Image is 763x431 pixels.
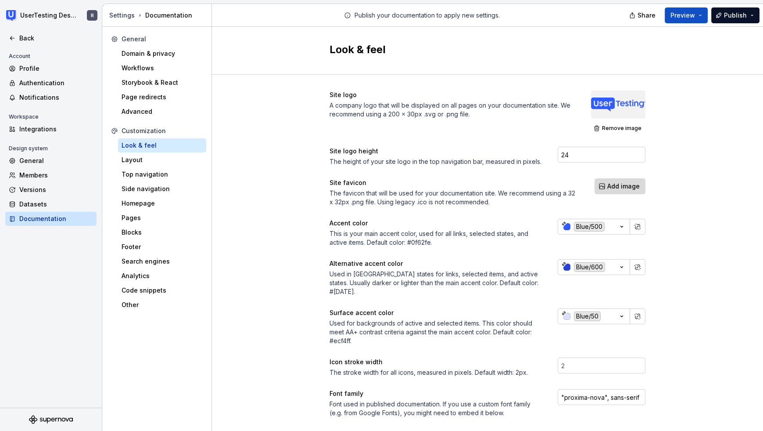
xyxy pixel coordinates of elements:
a: Homepage [118,196,206,210]
div: Account [5,51,34,62]
input: 28 [558,147,645,163]
span: Preview [670,11,695,20]
a: Code snippets [118,283,206,297]
div: General [122,35,203,43]
div: Other [122,301,203,309]
div: UserTesting Design System [20,11,76,20]
div: Homepage [122,199,203,208]
a: Other [118,298,206,312]
div: Icon stroke width [330,358,542,366]
button: Settings [109,11,135,20]
a: Documentation [5,212,97,226]
a: Members [5,168,97,182]
span: Publish [724,11,747,20]
button: Blue/600 [558,259,630,275]
div: Workflows [122,64,203,72]
a: Versions [5,183,97,197]
div: Code snippets [122,286,203,295]
button: Blue/500 [558,219,630,235]
div: Integrations [19,125,93,134]
div: Customization [122,127,203,135]
div: R [91,12,94,19]
div: Domain & privacy [122,49,203,58]
a: Footer [118,240,206,254]
button: Publish [711,7,759,23]
button: Blue/50 [558,308,630,324]
div: Page redirects [122,93,203,101]
div: Workspace [5,112,42,122]
button: Preview [665,7,708,23]
div: General [19,156,93,165]
div: The stroke width for all icons, measured in pixels. Default width: 2px. [330,368,542,377]
div: Site logo height [330,147,542,156]
div: Documentation [109,11,208,20]
div: Storybook & React [122,78,203,87]
a: Look & feel [118,138,206,152]
div: Surface accent color [330,308,542,317]
span: Remove image [602,125,641,132]
div: Font family [330,389,542,398]
div: Members [19,171,93,180]
div: A company logo that will be displayed on all pages on your documentation site. We recommend using... [330,101,575,119]
span: Share [638,11,656,20]
div: Site logo [330,91,575,99]
a: Profile [5,62,97,76]
a: Notifications [5,91,97,105]
input: Inter, Arial, sans-serif [558,389,645,405]
div: Design system [5,143,51,154]
div: The favicon that will be used for your documentation site. We recommend using a 32 x 32px .png fi... [330,189,579,206]
input: 2 [558,358,645,373]
a: Authentication [5,76,97,90]
a: Top navigation [118,167,206,181]
div: Top navigation [122,170,203,179]
div: Alternative accent color [330,259,542,268]
div: Side navigation [122,185,203,193]
div: This is your main accent color, used for all links, selected states, and active items. Default co... [330,229,542,247]
a: Storybook & React [118,76,206,90]
div: Font used in published documentation. If you use a custom font family (e.g. from Google Fonts), y... [330,400,542,417]
a: Blocks [118,225,206,239]
div: Used for backgrounds of active and selected items. This color should meet AA+ contrast criteria a... [330,319,542,345]
div: Search engines [122,257,203,266]
a: Pages [118,211,206,225]
div: Accent color [330,219,542,228]
button: Add image [595,178,645,194]
div: Pages [122,214,203,222]
a: Datasets [5,197,97,211]
div: Site favicon [330,178,579,187]
div: Blue/600 [574,262,605,272]
a: Advanced [118,105,206,119]
div: Versions [19,185,93,194]
div: Datasets [19,200,93,209]
div: Documentation [19,214,93,223]
h2: Look & feel [330,43,635,57]
a: Back [5,31,97,45]
div: Profile [19,64,93,73]
span: Add image [607,182,640,191]
a: Page redirects [118,90,206,104]
a: General [5,154,97,168]
button: Share [625,7,661,23]
svg: Supernova Logo [29,415,73,424]
div: Blocks [122,228,203,237]
a: Integrations [5,122,97,136]
div: Analytics [122,272,203,280]
div: Notifications [19,93,93,102]
div: Used in [GEOGRAPHIC_DATA] states for links, selected items, and active states. Usually darker or ... [330,270,542,296]
div: Footer [122,243,203,251]
a: Workflows [118,61,206,75]
a: Search engines [118,254,206,268]
p: Publish your documentation to apply new settings. [355,11,500,20]
a: Domain & privacy [118,47,206,61]
div: Advanced [122,107,203,116]
div: Blue/500 [574,222,605,232]
div: Authentication [19,79,93,87]
a: Layout [118,153,206,167]
img: 41adf70f-fc1c-4662-8e2d-d2ab9c673b1b.png [6,10,17,21]
button: UserTesting Design SystemR [2,6,100,25]
a: Analytics [118,269,206,283]
div: Back [19,34,93,43]
a: Side navigation [118,182,206,196]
